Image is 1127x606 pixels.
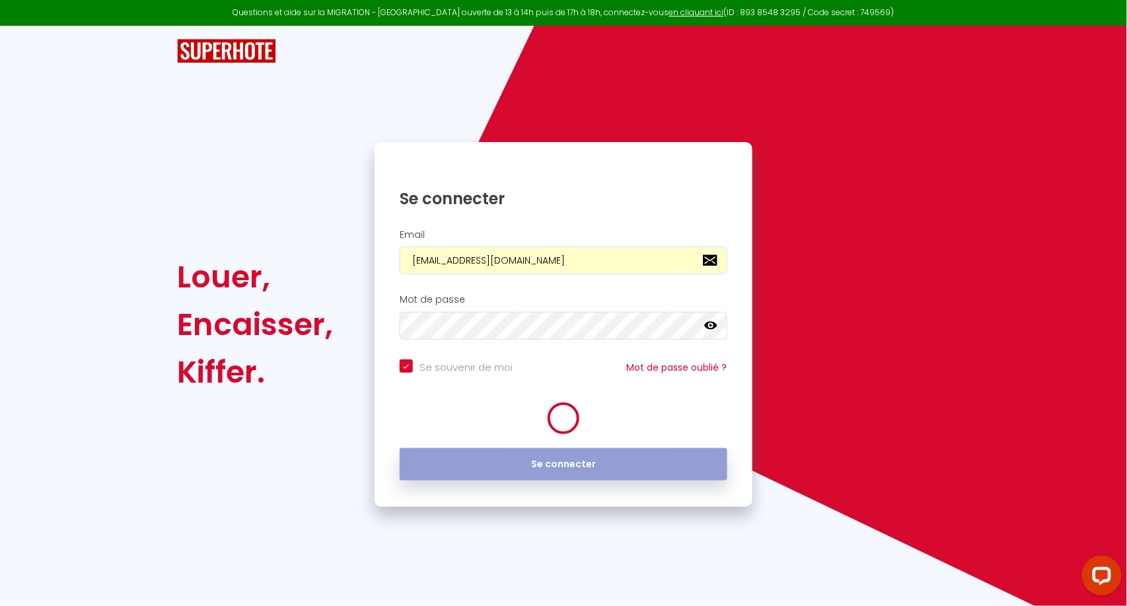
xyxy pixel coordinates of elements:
[1072,550,1127,606] iframe: LiveChat chat widget
[177,301,333,348] div: Encaisser,
[400,188,727,209] h1: Se connecter
[400,448,727,481] button: Se connecter
[400,229,727,241] h2: Email
[400,246,727,274] input: Ton Email
[177,253,333,301] div: Louer,
[177,348,333,396] div: Kiffer.
[177,39,276,63] img: SuperHote logo
[627,361,727,374] a: Mot de passe oublié ?
[669,7,724,18] a: en cliquant ici
[400,294,727,305] h2: Mot de passe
